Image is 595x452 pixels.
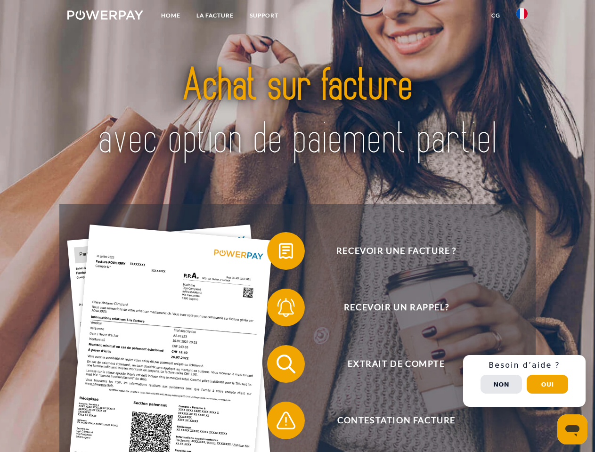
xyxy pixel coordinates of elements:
img: qb_search.svg [274,352,298,376]
button: Extrait de compte [267,345,512,383]
button: Non [481,375,522,394]
h3: Besoin d’aide ? [469,361,580,370]
span: Contestation Facture [281,402,512,439]
img: fr [516,8,528,19]
img: title-powerpay_fr.svg [90,45,505,180]
a: Support [242,7,286,24]
button: Recevoir une facture ? [267,232,512,270]
img: qb_warning.svg [274,409,298,432]
a: LA FACTURE [188,7,242,24]
iframe: Bouton de lancement de la fenêtre de messagerie [557,414,587,444]
a: CG [483,7,508,24]
span: Recevoir une facture ? [281,232,512,270]
button: Oui [527,375,568,394]
span: Recevoir un rappel? [281,289,512,326]
img: qb_bell.svg [274,296,298,319]
img: logo-powerpay-white.svg [67,10,143,20]
button: Recevoir un rappel? [267,289,512,326]
img: qb_bill.svg [274,239,298,263]
a: Home [153,7,188,24]
div: Schnellhilfe [463,355,586,407]
span: Extrait de compte [281,345,512,383]
button: Contestation Facture [267,402,512,439]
